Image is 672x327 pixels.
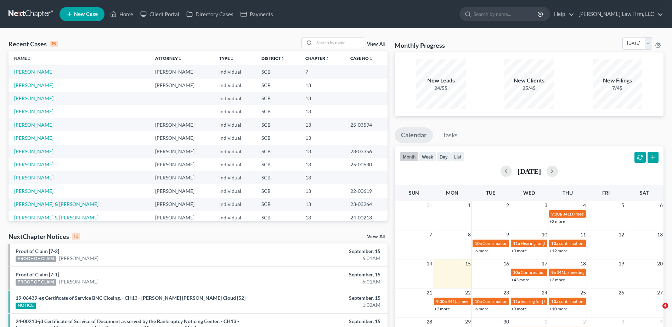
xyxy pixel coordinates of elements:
[503,317,510,326] span: 30
[14,201,98,207] a: [PERSON_NAME] & [PERSON_NAME]
[16,279,56,286] div: PROOF OF CLAIM
[436,152,451,161] button: day
[656,230,663,239] span: 13
[486,190,495,196] span: Tue
[149,65,214,78] td: [PERSON_NAME]
[395,41,445,50] h3: Monthly Progress
[264,294,380,302] div: September, 15
[256,118,300,131] td: SCB
[149,145,214,158] td: [PERSON_NAME]
[300,145,345,158] td: 13
[475,241,482,246] span: 10a
[214,145,256,158] td: Individual
[300,171,345,184] td: 13
[300,92,345,105] td: 13
[475,299,482,304] span: 10a
[300,184,345,197] td: 13
[59,255,98,262] a: [PERSON_NAME]
[523,190,535,196] span: Wed
[149,79,214,92] td: [PERSON_NAME]
[426,288,433,297] span: 21
[14,188,53,194] a: [PERSON_NAME]
[482,241,563,246] span: Confirmation hearing for [PERSON_NAME]
[557,270,625,275] span: 341(a) meeting for [PERSON_NAME]
[473,248,489,253] a: +6 more
[345,118,388,131] td: 25-03594
[149,131,214,144] td: [PERSON_NAME]
[551,211,562,217] span: 9:30a
[16,295,245,301] a: 19-06439-eg Certificate of Service BNC Closing. - CH13 - [PERSON_NAME] [PERSON_NAME] Cloud [52]
[72,233,80,240] div: 10
[14,108,53,114] a: [PERSON_NAME]
[345,198,388,211] td: 23-03264
[482,299,564,304] span: Confirmation Hearing for [PERSON_NAME]
[50,41,58,47] div: 15
[16,248,59,254] a: Proof of Claim [7-2]
[436,127,464,143] a: Tasks
[9,40,58,48] div: Recent Cases
[261,56,285,61] a: Districtunfold_more
[16,256,56,262] div: PROOF OF CLAIM
[559,299,639,304] span: confirmation hearing for [PERSON_NAME]
[511,306,527,311] a: +3 more
[426,317,433,326] span: 28
[300,211,345,224] td: 13
[300,65,345,78] td: 7
[513,299,520,304] span: 11a
[503,288,510,297] span: 23
[264,302,380,309] div: 1:02AM
[305,56,329,61] a: Chapterunfold_more
[506,230,510,239] span: 9
[264,271,380,278] div: September, 15
[183,8,237,21] a: Directory Cases
[551,299,558,304] span: 10a
[621,201,625,210] span: 5
[14,69,53,75] a: [PERSON_NAME]
[9,232,80,241] div: NextChapter Notices
[14,122,53,128] a: [PERSON_NAME]
[350,56,373,61] a: Case Nounfold_more
[300,198,345,211] td: 13
[434,306,450,311] a: +2 more
[14,95,53,101] a: [PERSON_NAME]
[400,152,419,161] button: month
[214,105,256,118] td: Individual
[521,241,618,246] span: Hearing for [PERSON_NAME] and [PERSON_NAME]
[256,79,300,92] td: SCB
[149,158,214,171] td: [PERSON_NAME]
[14,148,53,154] a: [PERSON_NAME]
[541,288,548,297] span: 24
[14,214,98,220] a: [PERSON_NAME] & [PERSON_NAME]
[256,145,300,158] td: SCB
[14,56,31,61] a: Nameunfold_more
[345,184,388,197] td: 22-00619
[345,211,388,224] td: 24-00213
[549,219,565,224] a: +3 more
[256,171,300,184] td: SCB
[59,278,98,285] a: [PERSON_NAME]
[544,317,548,326] span: 1
[621,317,625,326] span: 3
[504,85,554,92] div: 25/45
[511,248,527,253] a: +3 more
[367,234,385,239] a: View All
[256,131,300,144] td: SCB
[541,259,548,268] span: 17
[467,230,471,239] span: 8
[549,277,565,282] a: +3 more
[549,248,567,253] a: +12 more
[446,190,458,196] span: Mon
[563,211,631,217] span: 341(a) meeting for [PERSON_NAME]
[464,317,471,326] span: 29
[551,270,556,275] span: 9a
[256,184,300,197] td: SCB
[518,167,541,175] h2: [DATE]
[345,145,388,158] td: 23-03356
[149,118,214,131] td: [PERSON_NAME]
[214,131,256,144] td: Individual
[580,230,587,239] span: 11
[618,288,625,297] span: 26
[575,8,663,21] a: [PERSON_NAME] Law Firm, LLC
[155,56,182,61] a: Attorneyunfold_more
[300,131,345,144] td: 13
